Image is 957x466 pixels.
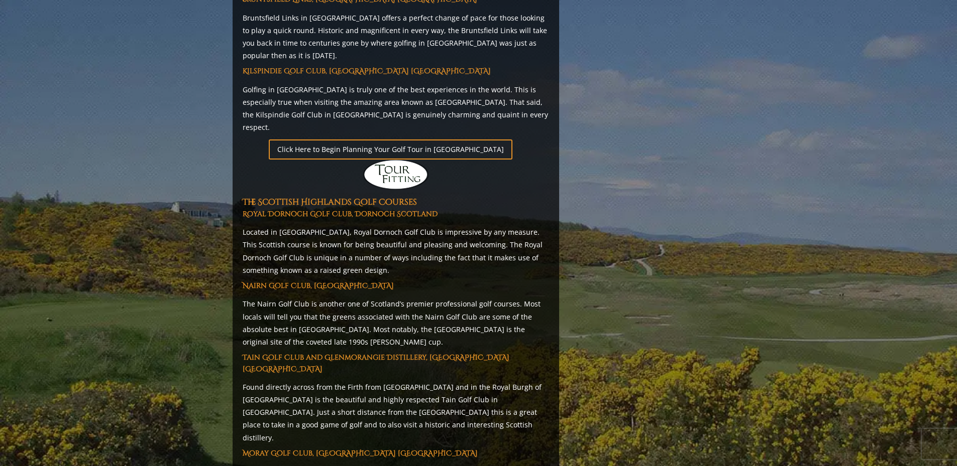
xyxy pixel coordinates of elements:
a: Click Here to Begin Planning Your Golf Tour in [GEOGRAPHIC_DATA] [269,139,512,159]
a: Nairn Golf Club, [GEOGRAPHIC_DATA] [243,281,394,290]
p: Golfing in [GEOGRAPHIC_DATA] is truly one of the best experiences in the world. This is especiall... [243,83,549,134]
a: Moray Golf Club, [GEOGRAPHIC_DATA] [GEOGRAPHIC_DATA] [243,448,478,458]
p: Bruntsfield Links in [GEOGRAPHIC_DATA] offers a perfect change of pace for those looking to play ... [243,12,549,62]
p: Found directly across from the Firth from [GEOGRAPHIC_DATA] and in the Royal Burgh of [GEOGRAPHIC... [243,381,549,444]
a: Royal Dornoch Golf Club, Dornoch Scotland [243,209,438,219]
p: Located in [GEOGRAPHIC_DATA], Royal Dornoch Golf Club is impressive by any measure. This Scottish... [243,226,549,276]
a: Kilspindie Golf Club, [GEOGRAPHIC_DATA] [GEOGRAPHIC_DATA] [243,66,491,76]
p: The Nairn Golf Club is another one of Scotland’s premier professional golf courses. Most locals w... [243,297,549,348]
a: The Scottish Highlands Golf Courses [243,197,417,208]
a: Tain Golf Club and Glenmorangie Distillery, [GEOGRAPHIC_DATA] [GEOGRAPHIC_DATA] [243,353,509,373]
